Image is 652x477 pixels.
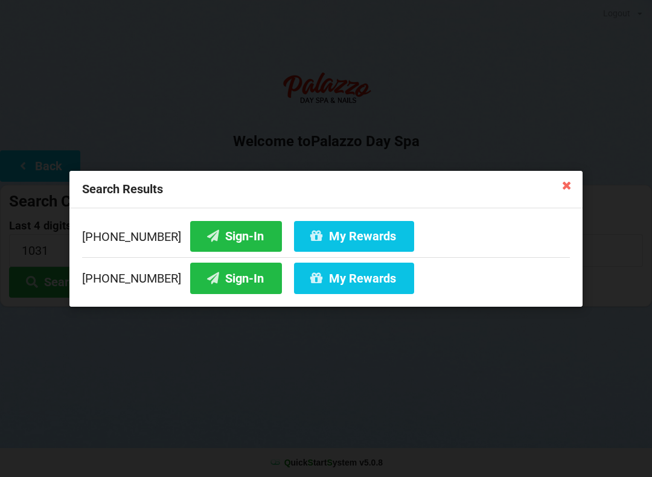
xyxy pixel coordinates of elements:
div: [PHONE_NUMBER] [82,220,570,257]
div: [PHONE_NUMBER] [82,257,570,293]
button: Sign-In [190,220,282,251]
button: My Rewards [294,220,414,251]
button: My Rewards [294,263,414,293]
button: Sign-In [190,263,282,293]
div: Search Results [69,171,583,208]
